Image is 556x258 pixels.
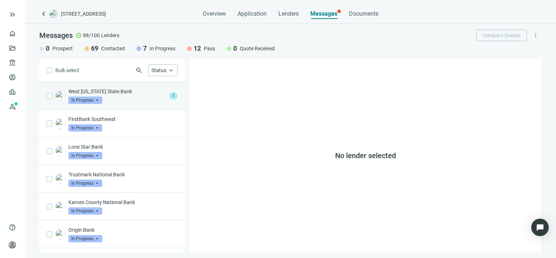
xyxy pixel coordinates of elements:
span: Messages [310,10,337,17]
span: Documents [349,10,378,17]
div: No lender selected [189,59,541,253]
img: a5243ab7-adea-4bc1-a3a4-823b095f46bf [55,174,65,184]
span: In Progress [68,97,102,104]
span: In Progress [68,207,102,215]
span: check_circle [76,32,82,38]
button: more_vert [530,30,541,41]
span: 0 [46,44,49,53]
div: Open Intercom Messenger [531,219,549,236]
p: Karnes County National Bank [68,199,178,206]
span: keyboard_arrow_up [168,67,174,74]
span: help [9,224,16,231]
button: keyboard_double_arrow_right [8,10,17,19]
span: Bulk select [55,66,79,74]
span: In Progress [150,45,175,52]
span: Status [151,67,166,73]
p: West [US_STATE] State Bank [68,88,166,95]
p: FirstBank Southwest [68,116,178,123]
img: 03e28f12-e02a-4aaa-8f08-1a1882e33394 [55,146,65,156]
span: search [135,67,143,74]
span: 69 [91,44,98,53]
img: 350928c4-ff11-4282-adf4-d8c6e0ec2914 [55,229,65,239]
span: Lenders [278,10,299,17]
p: Origin Bank [68,226,178,234]
span: In Progress [68,152,102,159]
span: account_balance [9,59,14,66]
span: 88/100 [83,32,100,39]
p: Trustmark National Bank [68,171,178,178]
img: 91f9b322-caa3-419a-991c-af2bf728354b [55,118,65,129]
img: a8ced998-a23f-46b5-9ceb-daee2cd86979 [55,202,65,212]
span: 12 [194,44,201,53]
span: In Progress [68,180,102,187]
span: Overview [203,10,226,17]
img: deal-logo [49,9,58,18]
span: Application [238,10,267,17]
span: In Progress [68,124,102,132]
p: Lone Star Bank [68,143,178,150]
span: Lenders [101,32,119,39]
a: keyboard_arrow_left [39,9,48,18]
img: f1104b72-3f00-42fb-b45e-4d7f3ff27a8f [55,91,65,101]
span: more_vert [532,32,539,39]
span: Messages [39,31,73,40]
span: 0 [233,44,237,53]
span: Quote Received [240,45,275,52]
button: Compare Quotes [476,30,527,41]
span: Pass [204,45,215,52]
span: Prospect [52,45,73,52]
span: 7 [143,44,147,53]
span: [STREET_ADDRESS] [61,10,106,17]
span: 1 [169,92,178,99]
span: In Progress [68,235,102,242]
span: person [9,241,16,249]
span: Contacted [101,45,125,52]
